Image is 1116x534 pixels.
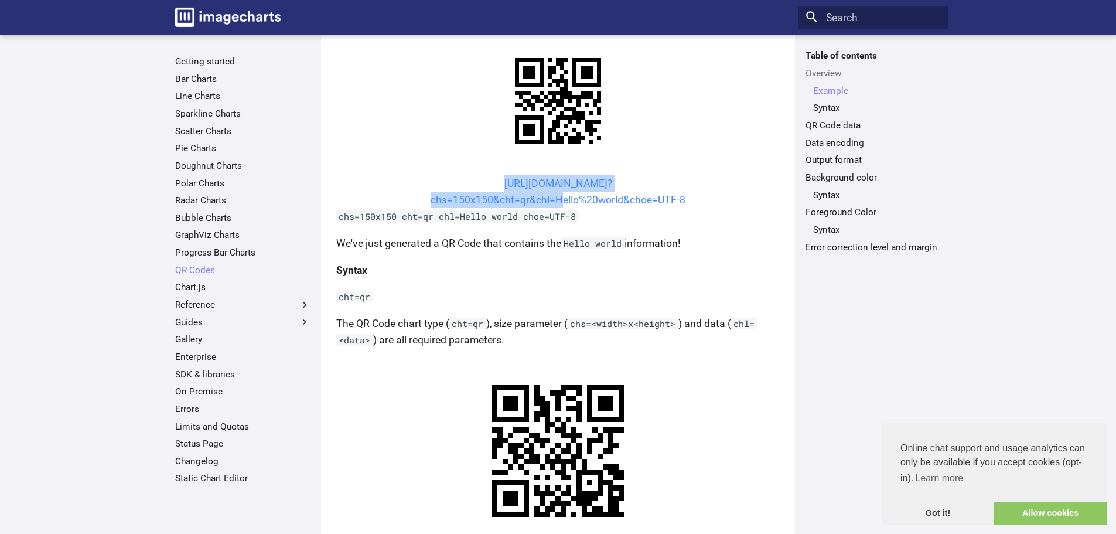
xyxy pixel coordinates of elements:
a: Line Charts [175,90,310,102]
code: chs=<width>x<height> [568,318,678,329]
a: Gallery [175,334,310,345]
a: QR Code data [806,120,941,131]
a: Background color [806,172,941,183]
a: Foreground Color [806,206,941,218]
a: Syntax [813,224,941,236]
a: On Premise [175,386,310,397]
a: Getting started [175,56,310,67]
a: Overview [806,67,941,79]
p: We've just generated a QR Code that contains the information! [336,235,780,251]
a: Changelog [175,455,310,467]
a: Polar Charts [175,178,310,189]
a: Status Page [175,438,310,450]
div: cookieconsent [882,423,1107,525]
a: Progress Bar Charts [175,247,310,259]
a: Limits and Quotas [175,421,310,433]
code: chs=150x150 cht=qr chl=Hello world choe=UTF-8 [336,210,579,222]
img: logo [175,8,281,27]
a: Bar Charts [175,73,310,85]
a: [URL][DOMAIN_NAME]?chs=150x150&cht=qr&chl=Hello%20world&choe=UTF-8 [431,178,685,206]
a: GraphViz Charts [175,229,310,241]
p: The QR Code chart type ( ), size parameter ( ) and data ( ) are all required parameters. [336,315,780,348]
a: Errors [175,403,310,415]
a: Syntax [813,102,941,114]
a: QR Codes [175,264,310,276]
a: Example [813,85,941,97]
a: dismiss cookie message [882,502,994,525]
a: allow cookies [994,502,1107,525]
label: Reference [175,299,310,311]
nav: Table of contents [798,50,948,253]
h4: Syntax [336,262,780,278]
a: Static Chart Editor [175,472,310,484]
a: Radar Charts [175,195,310,206]
a: Error correction level and margin [806,242,941,253]
a: Pie Charts [175,142,310,154]
a: Data encoding [806,137,941,149]
input: Search [798,6,948,29]
a: Doughnut Charts [175,160,310,172]
a: Chart.js [175,281,310,293]
a: SDK & libraries [175,369,310,380]
nav: Foreground Color [806,224,941,236]
a: Scatter Charts [175,125,310,137]
a: Bubble Charts [175,212,310,224]
code: cht=qr [449,318,486,329]
a: Syntax [813,189,941,201]
a: Output format [806,154,941,166]
label: Guides [175,317,310,328]
span: Online chat support and usage analytics can only be available if you accept cookies (opt-in). [900,441,1088,487]
nav: Overview [806,85,941,114]
img: chart [494,38,622,165]
label: Table of contents [798,50,948,62]
code: Hello world [561,237,624,249]
a: Image-Charts documentation [170,2,286,32]
a: Enterprise [175,351,310,363]
a: Sparkline Charts [175,108,310,120]
a: learn more about cookies [913,470,965,487]
nav: Background color [806,189,941,201]
code: cht=qr [336,291,373,302]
